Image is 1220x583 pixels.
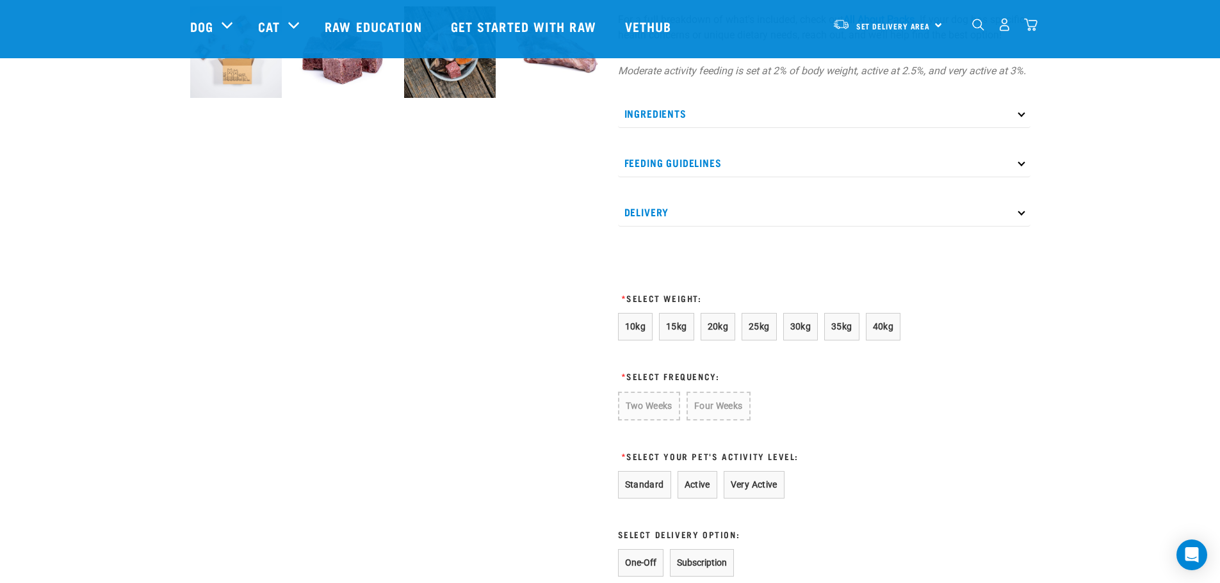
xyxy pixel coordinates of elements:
[618,392,680,420] button: Two Weeks
[618,65,1026,77] em: Moderate activity feeding is set at 2% of body weight, active at 2.5%, and very active at 3%.
[312,1,437,52] a: Raw Education
[612,1,688,52] a: Vethub
[659,313,694,340] button: 15kg
[618,198,1030,227] p: Delivery
[618,471,671,499] button: Standard
[1176,539,1207,570] div: Open Intercom Messenger
[625,321,646,331] span: 10kg
[972,19,984,31] img: home-icon-1@2x.png
[618,313,653,340] button: 10kg
[790,321,811,331] span: 30kg
[618,529,906,539] h3: Select Delivery Option:
[618,549,663,577] button: One-Off
[749,321,770,331] span: 25kg
[998,18,1011,31] img: user.png
[618,99,1030,128] p: Ingredients
[856,24,931,28] span: Set Delivery Area
[258,17,280,36] a: Cat
[670,549,734,577] button: Subscription
[618,451,906,461] h3: Select Your Pet's Activity Level:
[833,19,850,30] img: van-moving.png
[824,313,859,340] button: 35kg
[873,321,894,331] span: 40kg
[783,313,818,340] button: 30kg
[618,148,1030,177] p: Feeding Guidelines
[618,371,906,381] h3: Select Frequency:
[1024,18,1037,31] img: home-icon@2x.png
[742,313,777,340] button: 25kg
[701,313,736,340] button: 20kg
[831,321,852,331] span: 35kg
[618,293,906,303] h3: Select Weight:
[866,313,901,340] button: 40kg
[666,321,687,331] span: 15kg
[438,1,612,52] a: Get started with Raw
[190,17,213,36] a: Dog
[678,471,717,499] button: Active
[724,471,785,499] button: Very Active
[708,321,729,331] span: 20kg
[687,392,751,420] button: Four Weeks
